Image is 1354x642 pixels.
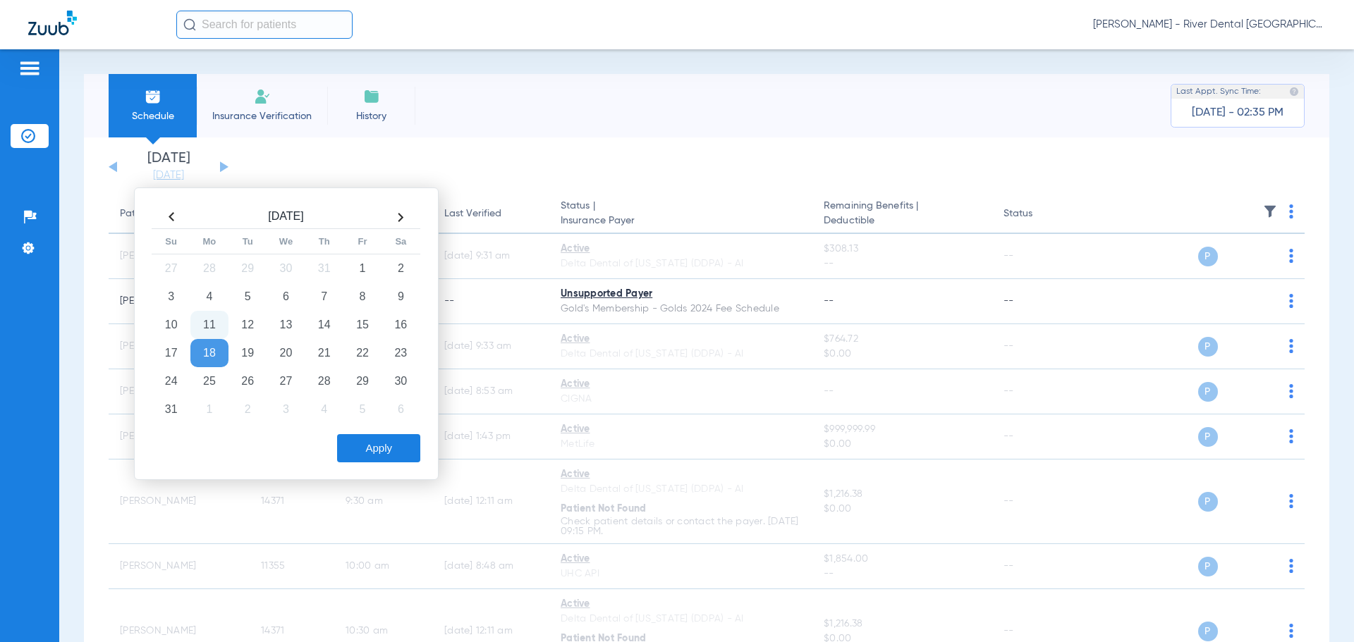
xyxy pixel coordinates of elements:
[1198,247,1218,266] span: P
[1289,204,1293,218] img: group-dot-blue.svg
[561,437,801,452] div: MetLife
[1198,557,1218,576] span: P
[334,459,433,544] td: 9:30 AM
[337,434,420,462] button: Apply
[561,214,801,228] span: Insurance Payer
[1257,494,1271,508] img: x.svg
[261,626,284,636] span: 14371
[824,347,980,362] span: $0.00
[126,152,211,183] li: [DATE]
[28,11,77,35] img: Zuub Logo
[433,279,549,324] td: --
[1257,249,1271,263] img: x.svg
[1257,294,1271,308] img: x.svg
[1257,559,1271,573] img: x.svg
[433,544,549,589] td: [DATE] 8:48 AM
[561,242,801,257] div: Active
[18,60,41,77] img: hamburger-icon
[1289,339,1293,353] img: group-dot-blue.svg
[1198,382,1218,402] span: P
[824,487,980,502] span: $1,216.38
[1198,492,1218,512] span: P
[1093,18,1326,32] span: [PERSON_NAME] - River Dental [GEOGRAPHIC_DATA]
[561,422,801,437] div: Active
[1198,622,1218,641] span: P
[561,552,801,567] div: Active
[561,504,646,514] span: Patient Not Found
[120,206,238,221] div: Patient Name
[176,11,353,39] input: Search for patients
[109,459,250,544] td: [PERSON_NAME]
[1283,574,1354,642] iframe: Chat Widget
[561,517,801,536] p: Check patient details or contact the payer. [DATE] 09:15 PM.
[334,544,433,589] td: 10:00 AM
[812,195,992,234] th: Remaining Benefits |
[1257,384,1271,398] img: x.svg
[992,369,1087,414] td: --
[992,234,1087,279] td: --
[1257,429,1271,443] img: x.svg
[1192,106,1283,120] span: [DATE] - 02:35 PM
[561,597,801,612] div: Active
[119,109,186,123] span: Schedule
[433,414,549,459] td: [DATE] 1:43 PM
[824,242,980,257] span: $308.13
[992,459,1087,544] td: --
[992,324,1087,369] td: --
[254,88,271,105] img: Manual Insurance Verification
[145,88,161,105] img: Schedule
[1289,559,1293,573] img: group-dot-blue.svg
[824,552,980,567] span: $1,854.00
[433,324,549,369] td: [DATE] 9:33 AM
[561,257,801,271] div: Delta Dental of [US_STATE] (DDPA) - AI
[1289,294,1293,308] img: group-dot-blue.svg
[824,296,834,306] span: --
[824,386,834,396] span: --
[444,206,501,221] div: Last Verified
[363,88,380,105] img: History
[992,414,1087,459] td: --
[824,332,980,347] span: $764.72
[433,459,549,544] td: [DATE] 12:11 AM
[1257,624,1271,638] img: x.svg
[824,617,980,631] span: $1,216.38
[824,437,980,452] span: $0.00
[190,206,382,229] th: [DATE]
[992,279,1087,324] td: --
[561,347,801,362] div: Delta Dental of [US_STATE] (DDPA) - AI
[261,561,285,571] span: 11355
[824,502,980,517] span: $0.00
[561,612,801,626] div: Delta Dental of [US_STATE] (DDPA) - AI
[109,544,250,589] td: [PERSON_NAME]
[1257,339,1271,353] img: x.svg
[561,567,801,581] div: UHC API
[1198,427,1218,447] span: P
[992,544,1087,589] td: --
[824,567,980,581] span: --
[561,302,801,316] div: Gold's Membership - Golds 2024 Fee Schedule
[1289,87,1299,97] img: last sync help info
[338,109,405,123] span: History
[444,206,538,221] div: Last Verified
[1289,429,1293,443] img: group-dot-blue.svg
[126,168,211,183] a: [DATE]
[824,422,980,437] span: $999,999.99
[207,109,317,123] span: Insurance Verification
[183,18,196,31] img: Search Icon
[824,257,980,271] span: --
[561,392,801,407] div: CIGNA
[433,234,549,279] td: [DATE] 9:31 AM
[561,482,801,497] div: Delta Dental of [US_STATE] (DDPA) - AI
[992,195,1087,234] th: Status
[120,206,182,221] div: Patient Name
[549,195,812,234] th: Status |
[1263,204,1277,218] img: filter.svg
[433,369,549,414] td: [DATE] 8:53 AM
[1289,249,1293,263] img: group-dot-blue.svg
[561,377,801,392] div: Active
[1176,85,1261,99] span: Last Appt. Sync Time:
[561,287,801,302] div: Unsupported Payer
[561,467,801,482] div: Active
[1198,337,1218,357] span: P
